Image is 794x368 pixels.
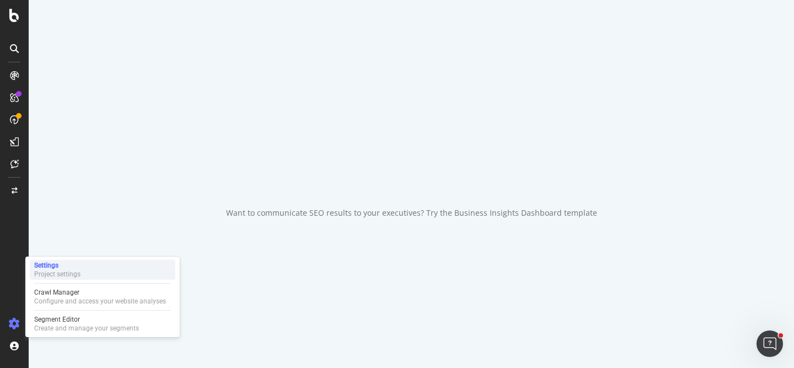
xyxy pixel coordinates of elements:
a: SettingsProject settings [30,260,175,280]
div: Crawl Manager [34,288,166,297]
div: Segment Editor [34,315,139,324]
a: Crawl ManagerConfigure and access your website analyses [30,287,175,307]
div: Create and manage your segments [34,324,139,333]
div: Project settings [34,270,81,279]
div: Want to communicate SEO results to your executives? Try the Business Insights Dashboard template [226,207,597,218]
div: Configure and access your website analyses [34,297,166,306]
div: animation [372,150,451,190]
iframe: Intercom live chat [757,330,783,357]
div: Settings [34,261,81,270]
a: Segment EditorCreate and manage your segments [30,314,175,334]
